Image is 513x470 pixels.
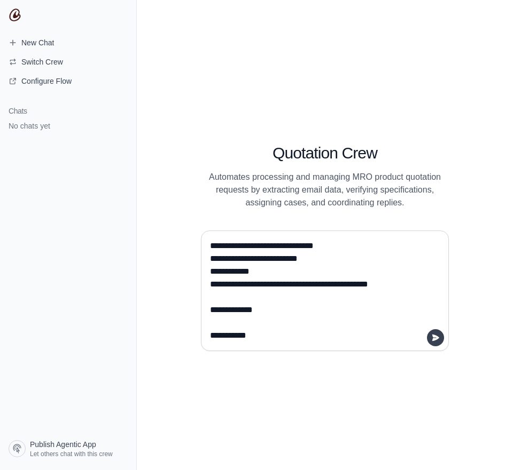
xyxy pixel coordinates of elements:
[30,450,113,458] span: Let others chat with this crew
[4,73,132,90] a: Configure Flow
[21,37,54,48] span: New Chat
[4,53,132,70] button: Switch Crew
[9,9,21,21] img: CrewAI Logo
[21,57,63,67] span: Switch Crew
[21,76,72,86] span: Configure Flow
[201,144,449,163] h1: Quotation Crew
[30,439,96,450] span: Publish Agentic App
[201,171,449,209] p: Automates processing and managing MRO product quotation requests by extracting email data, verify...
[460,419,513,470] iframe: Chat Widget
[4,436,132,461] a: Publish Agentic App Let others chat with this crew
[460,419,513,470] div: 채팅 위젯
[4,34,132,51] a: New Chat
